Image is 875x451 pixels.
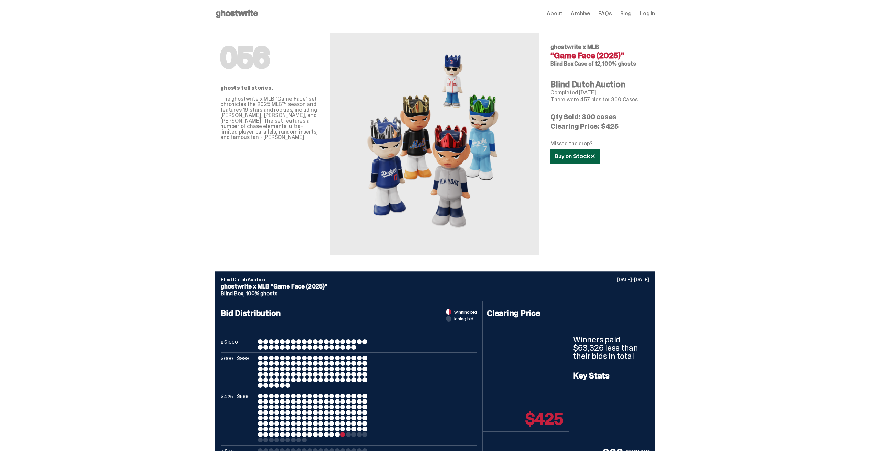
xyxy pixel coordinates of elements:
[221,283,649,290] p: ghostwrite x MLB “Game Face (2025)”
[550,90,649,95] p: Completed [DATE]
[246,290,277,297] span: 100% ghosts
[574,60,636,67] span: Case of 12, 100% ghosts
[571,11,590,16] a: Archive
[573,372,650,380] h4: Key Stats
[220,96,319,140] p: The ghostwrite x MLB "Game Face" set chronicles the 2025 MLB™ season and features 19 stars and ro...
[359,49,511,238] img: MLB&ldquo;Game Face (2025)&rdquo;
[620,11,632,16] a: Blog
[640,11,655,16] a: Log in
[487,309,565,317] h4: Clearing Price
[221,339,255,350] p: ≥ $1000
[221,394,255,442] p: $425 - $599
[220,44,319,71] h1: 056
[547,11,562,16] a: About
[550,80,649,89] h4: Blind Dutch Auction
[221,290,244,297] span: Blind Box,
[550,60,573,67] span: Blind Box
[221,277,649,282] p: Blind Dutch Auction
[598,11,612,16] a: FAQs
[221,309,477,339] h4: Bid Distribution
[525,411,563,427] p: $425
[550,113,649,120] p: Qty Sold: 300 cases
[550,123,649,130] p: Clearing Price: $425
[573,336,650,360] p: Winners paid $63,326 less than their bids in total
[221,356,255,388] p: $600 - $999
[617,277,649,282] p: [DATE]-[DATE]
[550,43,599,51] span: ghostwrite x MLB
[550,141,649,146] p: Missed the drop?
[454,316,474,321] span: losing bid
[220,85,319,91] p: ghosts tell stories.
[550,97,649,102] p: There were 457 bids for 300 Cases.
[550,52,649,60] h4: “Game Face (2025)”
[454,309,477,314] span: winning bid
